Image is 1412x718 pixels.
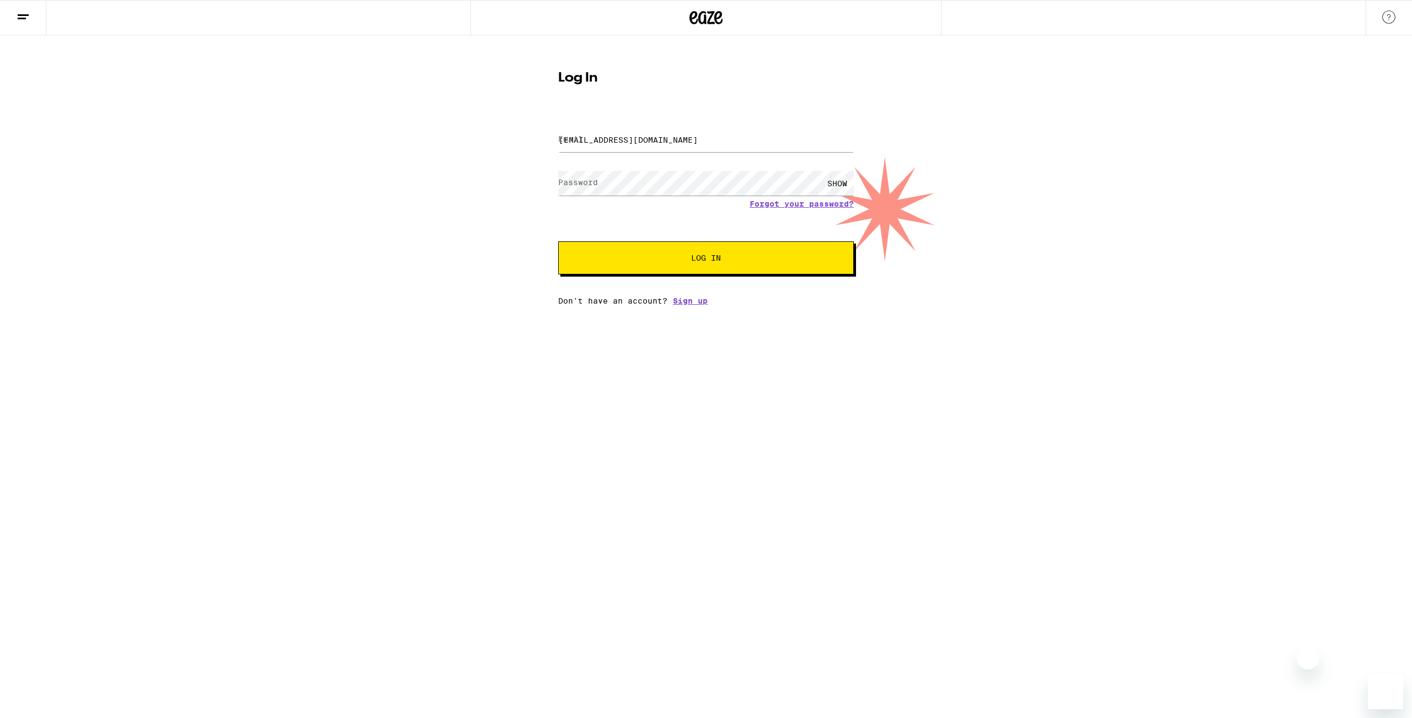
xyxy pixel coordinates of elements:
[558,127,854,152] input: Email
[1368,674,1403,709] iframe: Button to launch messaging window
[691,254,721,262] span: Log In
[558,178,598,187] label: Password
[558,241,854,274] button: Log In
[750,199,854,208] a: Forgot your password?
[1297,647,1319,670] iframe: Close message
[821,171,854,196] div: SHOW
[558,72,854,85] h1: Log In
[558,296,854,305] div: Don't have an account?
[558,134,583,143] label: Email
[673,296,708,305] a: Sign up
